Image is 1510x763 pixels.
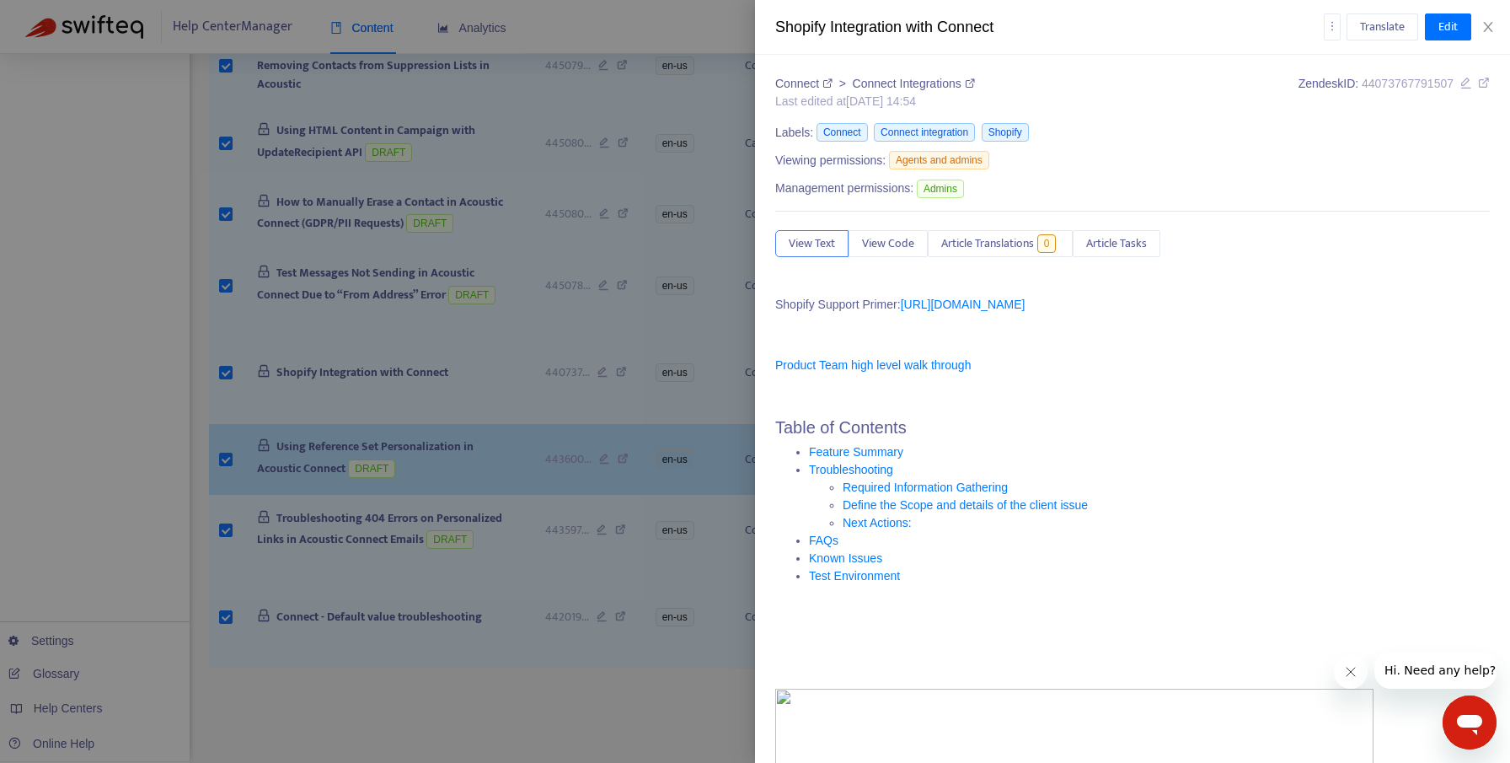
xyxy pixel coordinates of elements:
[775,93,975,110] div: Last edited at [DATE] 14:54
[843,481,1008,494] a: Required Information Gathering
[843,516,912,529] a: Next Actions:
[843,498,1088,512] a: Define the Scope and details of the client issue
[1334,655,1368,689] iframe: Close message
[775,16,1324,39] div: Shopify Integration with Connect
[849,230,928,257] button: View Code
[917,180,964,198] span: Admins
[853,77,975,90] a: Connect Integrations
[982,123,1029,142] span: Shopify
[775,75,975,93] div: >
[775,358,971,372] a: Product Team high level walk through
[1476,19,1500,35] button: Close
[1324,13,1341,40] button: more
[1298,75,1490,110] div: Zendesk ID:
[1374,652,1497,689] iframe: Message from company
[1425,13,1471,40] button: Edit
[889,151,989,169] span: Agents and admins
[775,77,836,90] a: Connect
[809,445,903,459] a: Feature Summary
[775,296,1490,314] p: Shopify Support Primer:
[775,124,813,142] span: Labels:
[1037,234,1057,253] span: 0
[817,123,868,142] span: Connect
[941,234,1034,253] span: Article Translations
[809,569,900,583] a: Test Environment
[809,463,893,476] a: Troubleshooting
[809,551,882,565] a: Known Issues
[901,298,1025,311] a: [URL][DOMAIN_NAME]
[775,152,886,169] span: Viewing permissions:
[809,534,838,547] a: FAQs
[928,230,1073,257] button: Article Translations0
[775,417,1490,438] h2: Table of Contents
[775,180,913,197] span: Management permissions:
[1360,18,1405,36] span: Translate
[1073,230,1160,257] button: Article Tasks
[1326,20,1338,32] span: more
[862,234,914,253] span: View Code
[874,123,975,142] span: Connect integration
[1438,18,1458,36] span: Edit
[1443,696,1497,750] iframe: Button to launch messaging window
[789,234,835,253] span: View Text
[1347,13,1418,40] button: Translate
[1362,77,1454,90] span: 44073767791507
[1481,20,1495,34] span: close
[775,230,849,257] button: View Text
[1086,234,1147,253] span: Article Tasks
